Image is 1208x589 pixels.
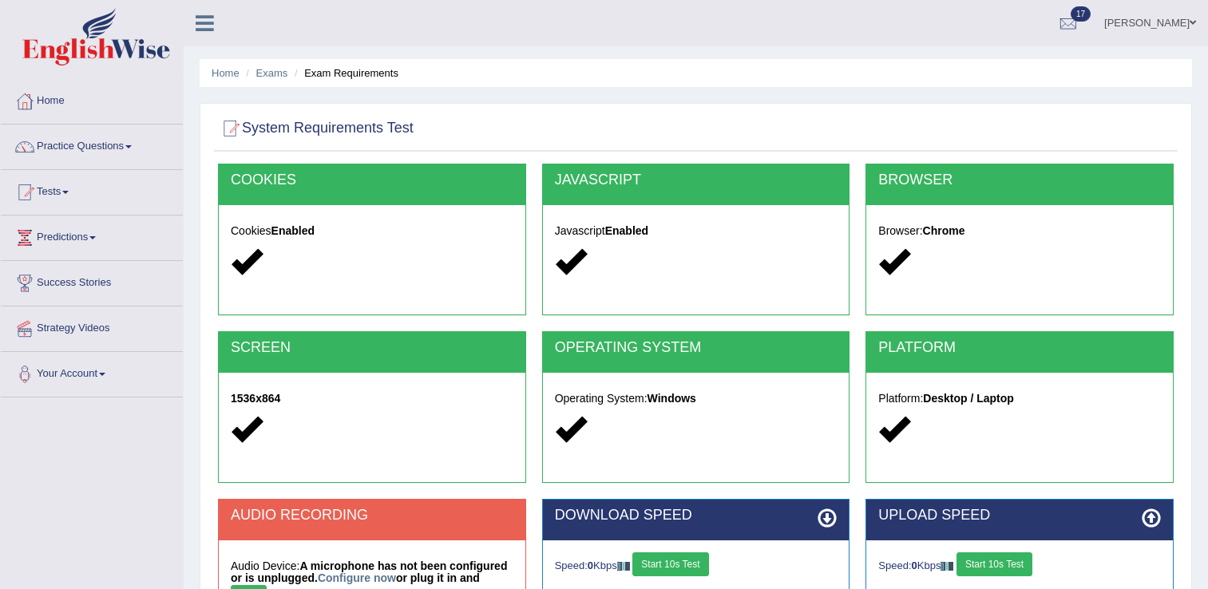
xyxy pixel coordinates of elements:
button: Start 10s Test [956,552,1032,576]
strong: 0 [588,559,593,571]
h2: OPERATING SYSTEM [555,340,838,356]
strong: Desktop / Laptop [923,392,1014,405]
h2: AUDIO RECORDING [231,508,513,524]
h2: System Requirements Test [218,117,414,140]
span: 17 [1071,6,1091,22]
h5: Javascript [555,225,838,237]
div: Speed: Kbps [878,552,1161,580]
a: Home [1,79,183,119]
h5: Platform: [878,393,1161,405]
a: Strategy Videos [1,306,183,346]
h2: SCREEN [231,340,513,356]
a: Practice Questions [1,125,183,164]
h5: Cookies [231,225,513,237]
img: ajax-loader-fb-connection.gif [617,562,630,571]
a: Exams [256,67,288,79]
h5: Operating System: [555,393,838,405]
div: Speed: Kbps [555,552,838,580]
a: Success Stories [1,261,183,301]
strong: Enabled [271,224,315,237]
strong: 1536x864 [231,392,280,405]
h2: JAVASCRIPT [555,172,838,188]
strong: Enabled [605,224,648,237]
h2: DOWNLOAD SPEED [555,508,838,524]
strong: Windows [648,392,696,405]
h2: UPLOAD SPEED [878,508,1161,524]
h2: COOKIES [231,172,513,188]
strong: Chrome [923,224,965,237]
strong: 0 [912,559,917,571]
img: ajax-loader-fb-connection.gif [941,562,953,571]
h2: PLATFORM [878,340,1161,356]
a: Tests [1,170,183,210]
a: Your Account [1,352,183,392]
button: Start 10s Test [632,552,708,576]
a: Predictions [1,215,183,255]
li: Exam Requirements [291,65,398,81]
h5: Browser: [878,225,1161,237]
h2: BROWSER [878,172,1161,188]
a: Configure now [318,571,396,584]
a: Home [212,67,240,79]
